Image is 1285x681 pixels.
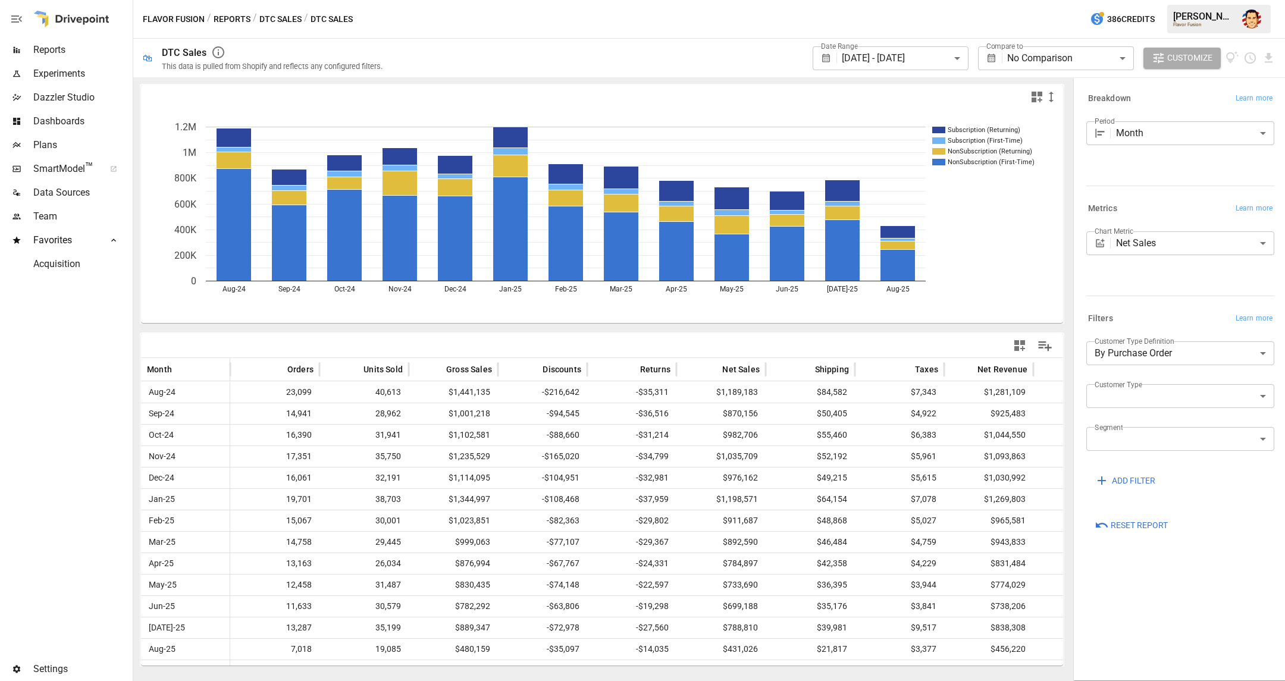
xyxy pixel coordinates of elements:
[363,363,403,375] span: Units Sold
[415,446,492,467] span: $1,235,529
[236,489,314,510] span: 19,701
[948,137,1023,145] text: Subscription (First-Time)
[776,285,798,293] text: Jun-25
[772,489,849,510] span: $64,154
[861,575,938,595] span: $3,944
[499,285,522,293] text: Jan-25
[33,257,130,271] span: Acquisition
[1243,51,1257,65] button: Schedule report
[147,510,176,531] span: Feb-25
[236,575,314,595] span: 12,458
[772,617,849,638] span: $39,981
[504,617,581,638] span: -$72,978
[415,596,492,617] span: $782,292
[704,361,721,378] button: Sort
[593,489,670,510] span: -$37,959
[772,596,849,617] span: $35,176
[415,617,492,638] span: $889,347
[986,41,1023,51] label: Compare to
[1236,313,1273,325] span: Learn more
[593,403,670,424] span: -$36,516
[415,403,492,424] span: $1,001,218
[772,575,849,595] span: $36,395
[622,361,639,378] button: Sort
[772,425,849,445] span: $55,460
[278,285,300,293] text: Sep-24
[682,510,760,531] span: $911,687
[682,467,760,488] span: $976,162
[1167,51,1212,65] span: Customize
[415,425,492,445] span: $1,102,581
[1262,51,1275,65] button: Download report
[174,250,197,261] text: 200K
[504,510,581,531] span: -$82,363
[174,224,197,236] text: 400K
[236,532,314,553] span: 14,758
[147,617,187,638] span: [DATE]-25
[1007,46,1133,70] div: No Comparison
[682,575,760,595] span: $733,690
[948,148,1032,155] text: NonSubscription (Returning)
[147,532,177,553] span: Mar-25
[85,160,93,175] span: ™
[147,639,177,660] span: Aug-25
[861,489,938,510] span: $7,078
[504,532,581,553] span: -$77,107
[1095,336,1174,346] label: Customer Type Definition
[720,285,744,293] text: May-25
[861,403,938,424] span: $4,922
[269,361,286,378] button: Sort
[640,363,670,375] span: Returns
[1111,518,1168,533] span: Reset Report
[1095,226,1133,236] label: Chart Metric
[415,382,492,403] span: $1,441,135
[504,467,581,488] span: -$104,951
[415,489,492,510] span: $1,344,997
[214,12,250,27] button: Reports
[162,62,383,71] div: This data is pulled from Shopify and reflects any configured filters.
[1116,231,1274,255] div: Net Sales
[147,553,175,574] span: Apr-25
[415,553,492,574] span: $876,994
[415,532,492,553] span: $999,063
[147,489,177,510] span: Jan-25
[325,596,403,617] span: 30,579
[33,662,130,676] span: Settings
[772,532,849,553] span: $46,484
[504,489,581,510] span: -$108,468
[304,12,308,27] div: /
[147,382,177,403] span: Aug-24
[772,403,849,424] span: $50,405
[950,553,1027,574] span: $831,484
[325,446,403,467] span: 35,750
[1088,202,1117,215] h6: Metrics
[147,446,177,467] span: Nov-24
[950,425,1027,445] span: $1,044,550
[610,285,632,293] text: Mar-25
[543,363,581,375] span: Discounts
[842,46,968,70] div: [DATE] - [DATE]
[772,446,849,467] span: $52,192
[1095,379,1142,390] label: Customer Type
[191,275,196,287] text: 0
[147,467,176,488] span: Dec-24
[415,639,492,660] span: $480,159
[1086,341,1274,365] div: By Purchase Order
[682,532,760,553] span: $892,590
[915,363,938,375] span: Taxes
[236,510,314,531] span: 15,067
[143,12,205,27] button: Flavor Fusion
[861,553,938,574] span: $4,229
[950,510,1027,531] span: $965,581
[504,596,581,617] span: -$63,806
[325,382,403,403] span: 40,613
[388,285,412,293] text: Nov-24
[236,617,314,638] span: 13,287
[143,52,152,64] div: 🛍
[1095,422,1123,432] label: Segment
[334,285,355,293] text: Oct-24
[593,596,670,617] span: -$19,298
[772,639,849,660] span: $21,817
[444,285,466,293] text: Dec-24
[682,553,760,574] span: $784,897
